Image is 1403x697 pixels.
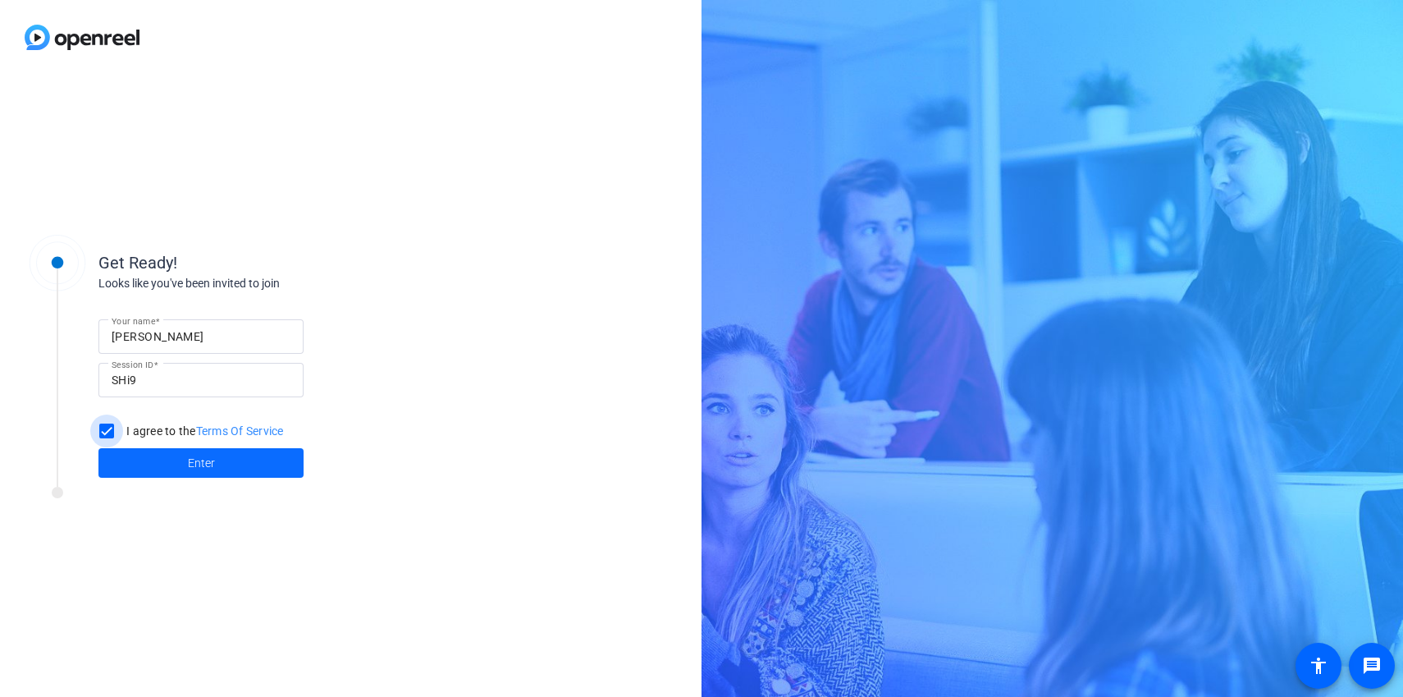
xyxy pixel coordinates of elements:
label: I agree to the [123,423,284,439]
mat-label: Session ID [112,360,153,369]
mat-label: Your name [112,316,155,326]
div: Get Ready! [98,250,427,275]
div: Looks like you've been invited to join [98,275,427,292]
a: Terms Of Service [196,424,284,438]
button: Enter [98,448,304,478]
span: Enter [188,455,215,472]
mat-icon: message [1362,656,1382,676]
mat-icon: accessibility [1309,656,1328,676]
